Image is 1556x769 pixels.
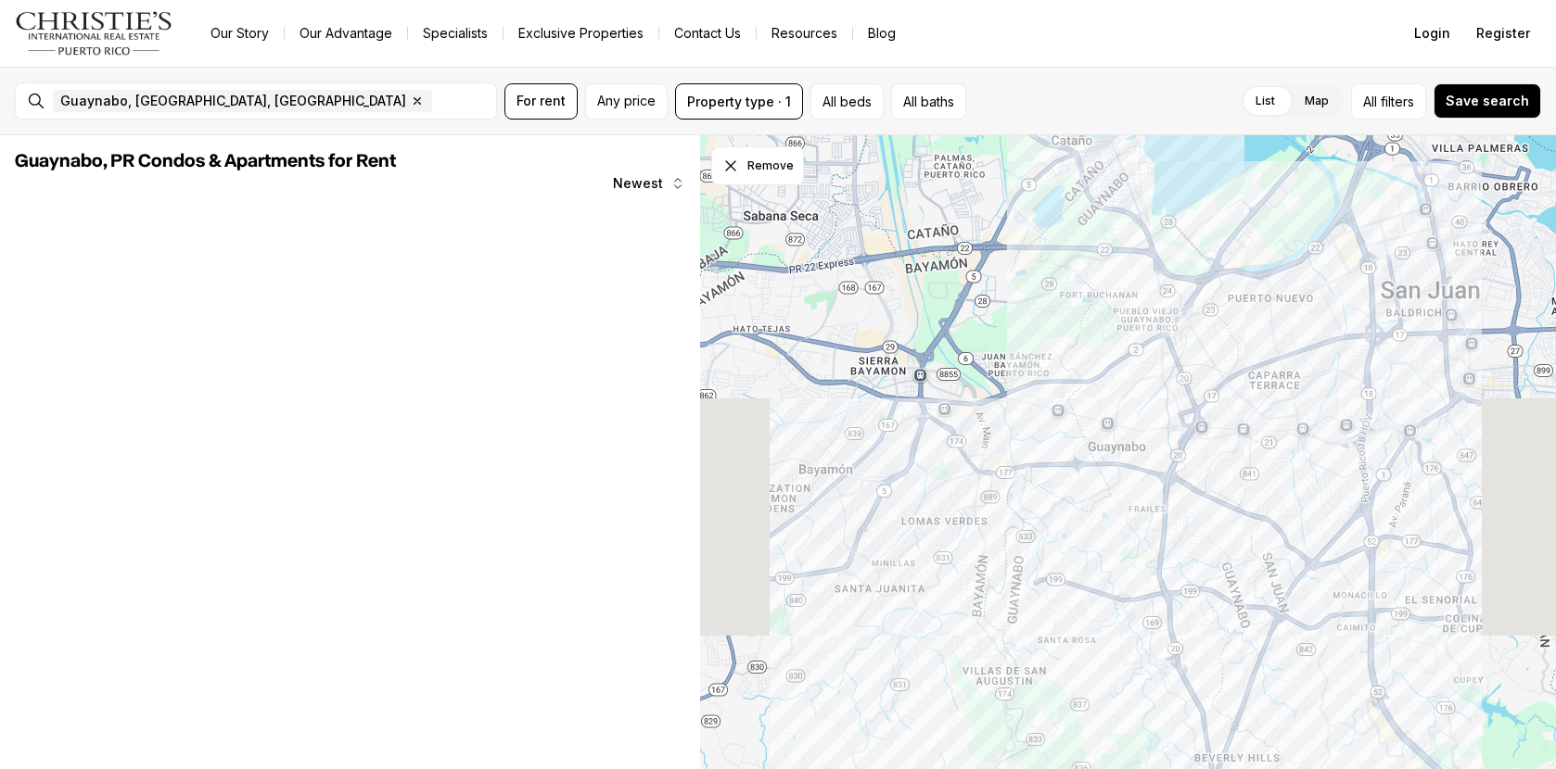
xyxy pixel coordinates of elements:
[517,94,566,108] span: For rent
[585,83,668,120] button: Any price
[504,20,658,46] a: Exclusive Properties
[196,20,284,46] a: Our Story
[675,83,803,120] button: Property type · 1
[891,83,966,120] button: All baths
[597,94,656,108] span: Any price
[1381,92,1414,111] span: filters
[1290,84,1344,118] label: Map
[60,94,406,108] span: Guaynabo, [GEOGRAPHIC_DATA], [GEOGRAPHIC_DATA]
[853,20,911,46] a: Blog
[15,11,173,56] img: logo
[1241,84,1290,118] label: List
[504,83,578,120] button: For rent
[15,152,396,170] span: Guaynabo, PR Condos & Apartments for Rent
[613,176,663,191] span: Newest
[602,165,696,202] button: Newest
[1434,83,1541,119] button: Save search
[1414,26,1450,41] span: Login
[810,83,884,120] button: All beds
[659,20,756,46] button: Contact Us
[1476,26,1530,41] span: Register
[757,20,852,46] a: Resources
[1403,15,1461,52] button: Login
[1465,15,1541,52] button: Register
[1363,92,1377,111] span: All
[285,20,407,46] a: Our Advantage
[1446,94,1529,108] span: Save search
[1351,83,1426,120] button: Allfilters
[711,146,804,185] button: Dismiss drawing
[408,20,503,46] a: Specialists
